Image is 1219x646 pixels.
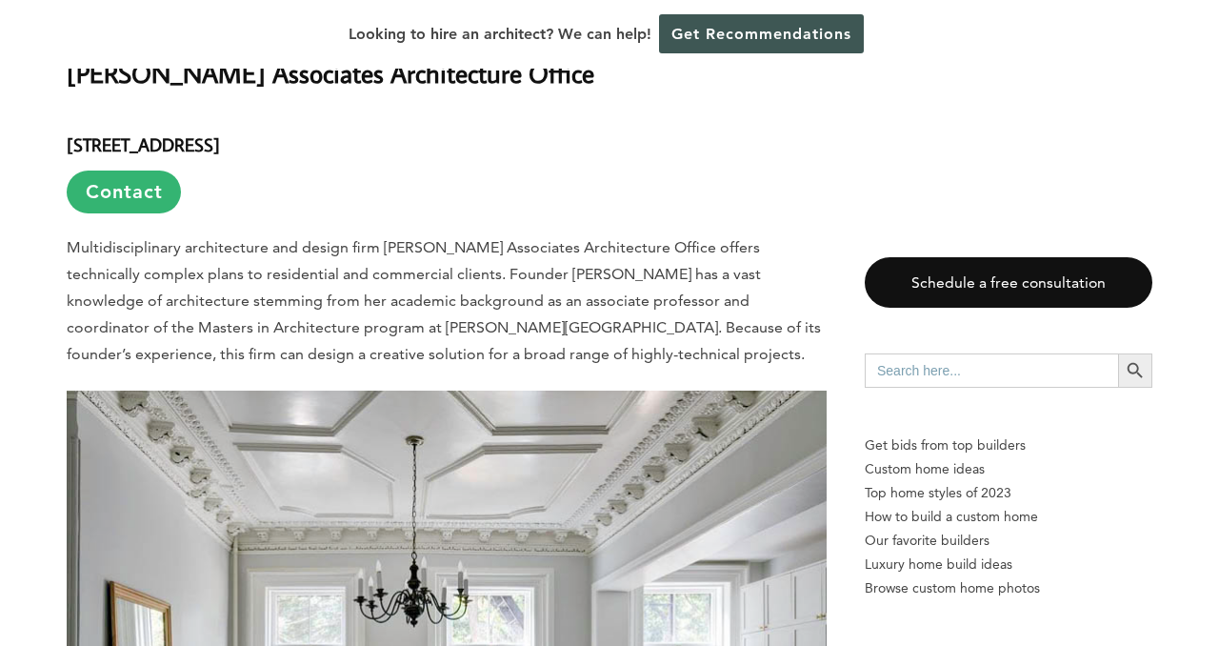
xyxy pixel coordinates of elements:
input: Search here... [865,353,1118,388]
a: Top home styles of 2023 [865,481,1152,505]
svg: Search [1125,360,1146,381]
a: How to build a custom home [865,505,1152,529]
a: Custom home ideas [865,457,1152,481]
p: Get bids from top builders [865,434,1152,457]
b: [PERSON_NAME] Associates Architecture Office [67,56,594,90]
p: Multidisciplinary architecture and design firm [PERSON_NAME] Associates Architecture Office offer... [67,234,827,368]
iframe: Drift Widget Chat Controller [853,509,1196,623]
b: [STREET_ADDRESS] [67,132,220,156]
a: Get Recommendations [659,14,864,53]
a: Contact [67,171,181,213]
a: Schedule a free consultation [865,257,1152,308]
